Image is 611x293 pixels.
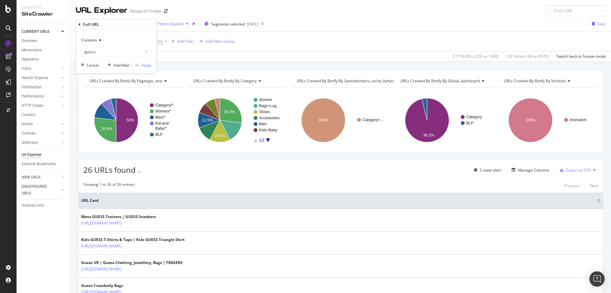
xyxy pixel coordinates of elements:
div: - [142,169,143,174]
text: Category+… [362,118,384,122]
text: Shoes [259,110,270,114]
text: Kid-and- [155,121,170,126]
div: Kids GUESS T-Shirts & Tops | Kids GUESS Triangle Shirt [81,237,185,243]
span: URLs Crawled By Botify By pagetype_new [89,78,162,84]
svg: A chart. [187,92,287,148]
h4: URLs Crawled By Botify By speedworkers_cache_behaviors [295,76,410,86]
div: Overview [22,38,37,44]
div: Next [590,183,598,188]
button: Previous [564,182,579,189]
text: Women [259,98,272,102]
a: Segments [22,56,66,63]
a: Analysis Info [22,202,66,209]
a: [URL][DOMAIN_NAME] [81,220,122,226]
button: Add Filter Group [197,38,235,45]
text: 26.9% [101,127,112,131]
svg: A chart. [291,92,390,148]
div: Apply [141,62,151,68]
button: Apply [133,62,151,68]
h4: URLs Crawled By Botify By pagetype_new [88,76,178,86]
div: Previous [564,183,579,188]
div: Guess UK | Guess Clothing, Jewellery, Bags | FRASERS [81,260,183,266]
span: Contains [81,37,97,43]
svg: A chart. [498,92,597,148]
div: arrow-right-arrow-left [164,9,168,13]
div: Add filter [114,62,130,68]
div: Segments [22,56,39,63]
button: 2 Filters Applied [146,19,191,29]
text: Women/* [155,109,171,114]
text: Men/* [155,115,165,120]
div: times [191,21,196,27]
a: Search Engines [22,75,60,81]
button: Export as CSV [557,165,591,175]
a: Visits [22,65,60,72]
div: DISAPPEARED URLS [22,183,54,197]
div: 0.15 % URLs ( 228 on 146K ) [453,54,499,59]
div: Export as CSV [566,167,591,173]
text: Accessories [259,116,280,120]
div: Distribution [22,84,42,91]
button: Create alert [471,165,501,175]
div: Mens GUESS Trainers | GUESS Sneakers [81,214,156,220]
div: Url Explorer [22,151,41,158]
span: URLs Crawled By Botify By category [193,78,257,84]
div: Cancel [87,62,99,68]
button: Cancel [79,62,99,68]
div: Analytics [22,5,65,11]
text: BLP [155,132,163,137]
button: Add Filter [169,38,194,45]
div: Create alert [480,167,501,173]
a: Inlinks [22,121,60,128]
div: Content [22,112,35,118]
button: Add filter [105,62,130,68]
text: 100% [526,118,536,122]
div: HTTP Codes [22,102,43,109]
text: Category/* [155,103,173,107]
span: URLs Crawled By Botify By verbolia [504,78,566,84]
text: 96.2% [423,133,434,137]
div: URL Explorer [76,5,127,16]
input: Find a URL [545,5,606,16]
div: Inlinks [22,121,33,128]
a: HTTP Codes [22,102,60,109]
div: Performance [22,93,44,100]
svg: A chart. [394,92,494,148]
img: Equal [138,171,141,173]
a: DISAPPEARED URLS [22,183,60,197]
span: URL Card [81,198,596,203]
div: House of Fraser [130,8,161,14]
text: 100% [319,118,328,122]
div: 0.3 % Visits ( 3K on 857K ) [507,54,549,59]
a: NEW URLS [22,174,60,181]
span: No [158,37,163,46]
a: Content [22,112,66,118]
div: Switch back to Simple mode [557,54,606,59]
div: Visits [22,65,31,72]
a: Overview [22,38,66,44]
div: [DATE] [247,21,258,27]
button: Manage Columns [509,166,549,174]
div: CURRENT URLS [22,28,49,35]
a: Sitemaps [22,139,60,146]
svg: A chart. [83,92,183,148]
a: Url Explorer [22,151,66,158]
text: Category [466,115,482,119]
h4: URLs Crawled By Botify By category [192,76,282,86]
a: Explorer Bookmarks [22,161,66,167]
div: Outlinks [22,130,36,137]
div: Showing 1 to 26 of 26 entries [83,182,135,189]
button: Switch back to Simple mode [554,51,606,62]
div: Manage Columns [518,167,549,173]
text: 50% [127,118,134,122]
text: BLP [466,121,474,125]
span: Segments selected [211,21,245,27]
h4: URLs Crawled By Botify By verbolia [502,76,593,86]
span: URLs Crawled By Botify By global_dashboard [400,78,480,84]
a: Performance [22,93,60,100]
button: Next [590,182,598,189]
